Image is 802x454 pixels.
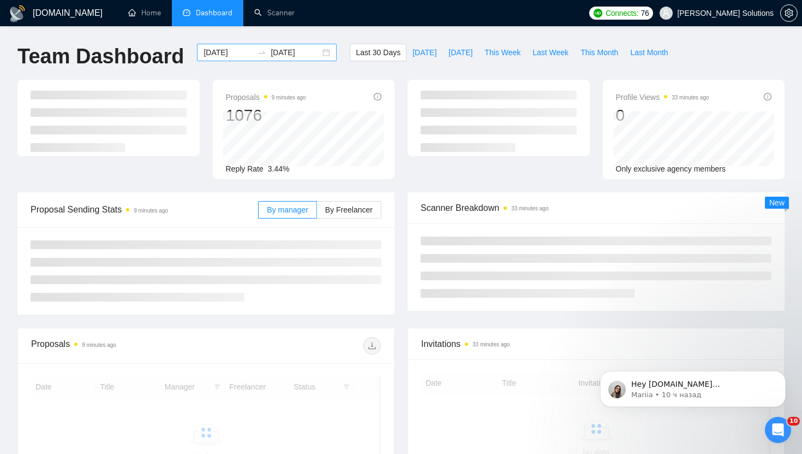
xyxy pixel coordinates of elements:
[484,46,520,58] span: This Week
[271,46,320,58] input: End date
[258,48,266,57] span: to
[196,8,232,17] span: Dashboard
[204,46,253,58] input: Start date
[532,46,568,58] span: Last Week
[787,417,800,426] span: 10
[267,205,308,214] span: By manager
[374,93,381,101] span: info-circle
[594,9,602,17] img: upwork-logo.png
[472,341,510,347] time: 33 minutes ago
[82,342,116,348] time: 9 minutes ago
[584,348,802,424] iframe: Intercom notifications сообщение
[254,8,295,17] a: searchScanner
[764,93,771,101] span: info-circle
[616,105,709,126] div: 0
[226,164,264,173] span: Reply Rate
[134,208,168,214] time: 9 minutes ago
[47,42,188,52] p: Message from Mariia, sent 10 ч назад
[183,9,190,16] span: dashboard
[442,44,478,61] button: [DATE]
[421,201,771,215] span: Scanner Breakdown
[272,95,306,101] time: 9 minutes ago
[662,9,670,17] span: user
[128,8,161,17] a: homeHome
[31,337,206,355] div: Proposals
[412,46,436,58] span: [DATE]
[226,91,306,104] span: Proposals
[616,164,726,173] span: Only exclusive agency members
[258,48,266,57] span: swap-right
[526,44,574,61] button: Last Week
[780,4,798,22] button: setting
[574,44,624,61] button: This Month
[17,44,184,69] h1: Team Dashboard
[606,7,638,19] span: Connects:
[268,164,290,173] span: 3.44%
[580,46,618,58] span: This Month
[47,32,188,203] span: Hey [DOMAIN_NAME][EMAIL_ADDRESS][PERSON_NAME][DOMAIN_NAME], Looks like your Upwork agency Med Inn...
[765,417,791,443] iframe: Intercom live chat
[356,46,400,58] span: Last 30 Days
[672,95,709,101] time: 33 minutes ago
[9,5,26,22] img: logo
[448,46,472,58] span: [DATE]
[641,7,649,19] span: 76
[478,44,526,61] button: This Week
[624,44,674,61] button: Last Month
[406,44,442,61] button: [DATE]
[780,9,798,17] a: setting
[31,203,258,216] span: Proposal Sending Stats
[421,337,771,351] span: Invitations
[350,44,406,61] button: Last 30 Days
[511,205,548,211] time: 33 minutes ago
[325,205,373,214] span: By Freelancer
[769,198,785,207] span: New
[630,46,668,58] span: Last Month
[616,91,709,104] span: Profile Views
[226,105,306,126] div: 1076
